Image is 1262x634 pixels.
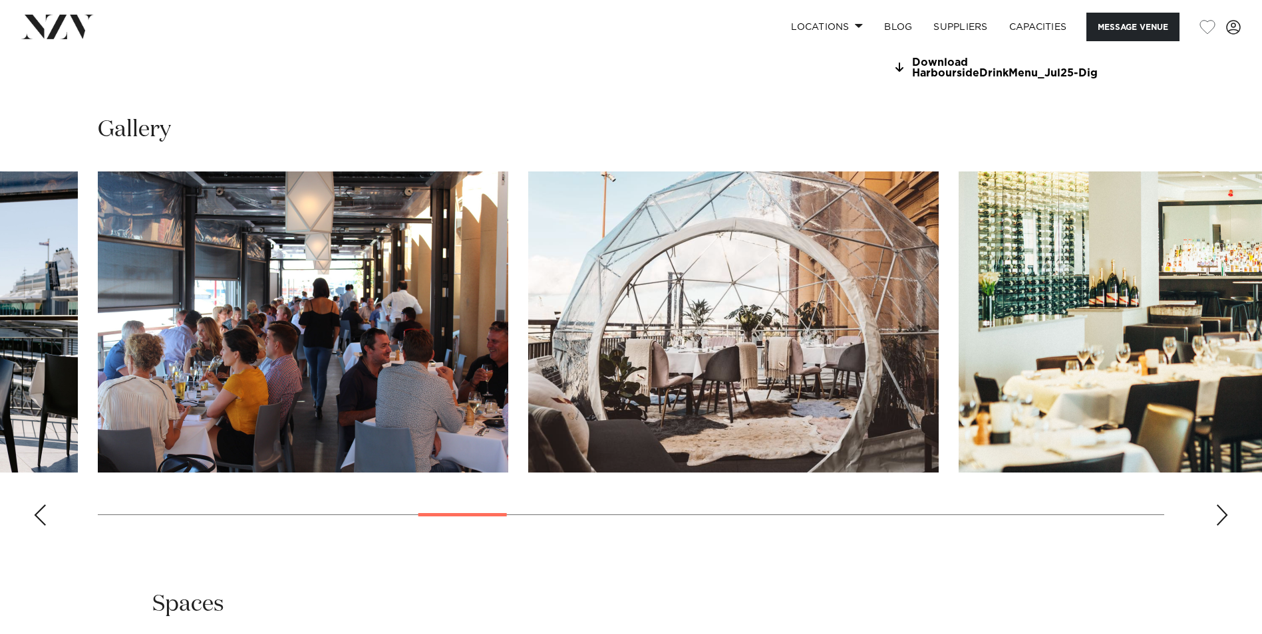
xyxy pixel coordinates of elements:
[98,171,508,473] img: Guests dining at Harbourside Ocean Bar Grill
[923,13,998,41] a: SUPPLIERS
[98,115,171,145] h2: Gallery
[999,13,1078,41] a: Capacities
[152,589,224,619] h2: Spaces
[873,13,923,41] a: BLOG
[893,57,1110,80] a: Download HarboursideDrinkMenu_Jul25-Dig
[528,171,939,473] swiper-slide: 11 / 30
[21,15,94,39] img: nzv-logo.png
[98,171,508,473] swiper-slide: 10 / 30
[1086,13,1180,41] button: Message Venue
[780,13,873,41] a: Locations
[528,171,939,473] img: Globe on the outdoor deck at Harbourside Ocean Bar Grill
